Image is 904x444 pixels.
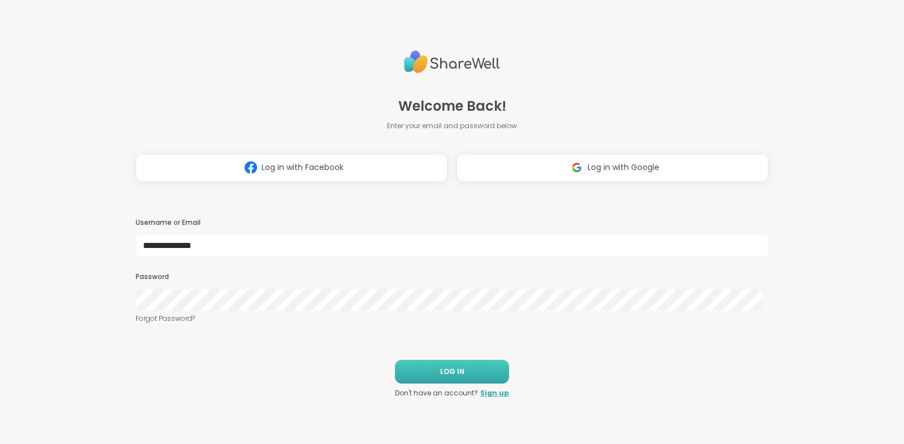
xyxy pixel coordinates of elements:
[387,121,517,131] span: Enter your email and password below
[566,157,588,178] img: ShareWell Logomark
[136,154,447,182] button: Log in with Facebook
[395,360,509,384] button: LOG IN
[588,162,659,173] span: Log in with Google
[136,272,768,282] h3: Password
[136,218,768,228] h3: Username or Email
[395,388,478,398] span: Don't have an account?
[404,46,500,78] img: ShareWell Logo
[398,96,506,116] span: Welcome Back!
[457,154,768,182] button: Log in with Google
[262,162,344,173] span: Log in with Facebook
[440,367,464,377] span: LOG IN
[136,314,768,324] a: Forgot Password?
[480,388,509,398] a: Sign up
[240,157,262,178] img: ShareWell Logomark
